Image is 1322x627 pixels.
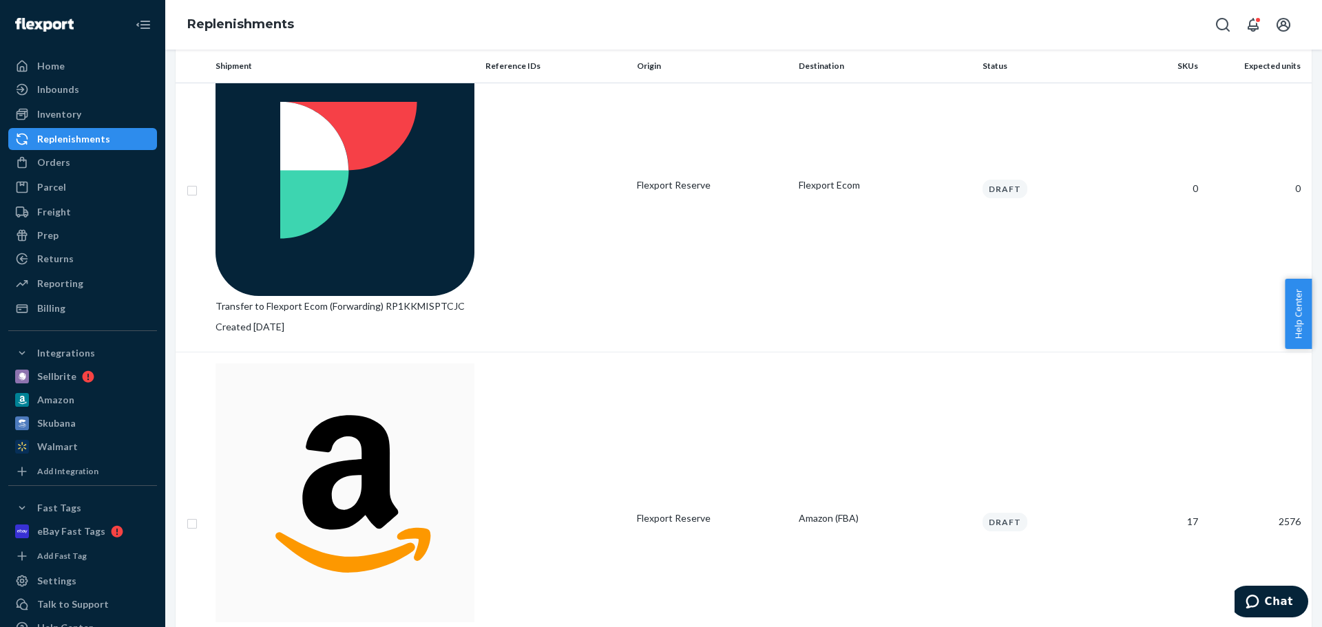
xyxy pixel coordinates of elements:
[8,342,157,364] button: Integrations
[37,156,70,169] div: Orders
[176,5,305,45] ol: breadcrumbs
[187,17,294,32] a: Replenishments
[793,50,977,83] th: Destination
[37,107,81,121] div: Inventory
[216,299,474,313] p: Transfer to Flexport Ecom (Forwarding) RP1KKMISPTCJC
[1204,50,1312,83] th: Expected units
[37,180,66,194] div: Parcel
[37,83,79,96] div: Inbounds
[8,201,157,223] a: Freight
[216,320,474,334] p: Created [DATE]
[37,465,98,477] div: Add Integration
[8,389,157,411] a: Amazon
[37,440,78,454] div: Walmart
[37,370,76,383] div: Sellbrite
[8,128,157,150] a: Replenishments
[37,597,109,611] div: Talk to Support
[37,524,105,538] div: eBay Fast Tags
[799,178,972,192] p: Flexport Ecom
[1285,279,1312,349] button: Help Center
[1128,50,1204,83] th: SKUs
[983,180,1027,198] div: Draft
[977,50,1129,83] th: Status
[37,393,74,407] div: Amazon
[8,365,157,387] a: Sellbrite
[37,252,74,266] div: Returns
[1128,25,1204,352] td: 0
[37,229,59,242] div: Prep
[8,412,157,434] a: Skubana
[1270,11,1297,39] button: Open account menu
[8,55,157,77] a: Home
[37,132,110,146] div: Replenishments
[1209,11,1237,39] button: Open Search Box
[8,497,157,519] button: Fast Tags
[8,151,157,173] a: Orders
[15,18,74,32] img: Flexport logo
[8,570,157,592] a: Settings
[37,301,65,315] div: Billing
[37,501,81,515] div: Fast Tags
[1239,11,1267,39] button: Open notifications
[8,103,157,125] a: Inventory
[637,178,788,192] p: Flexport Reserve
[37,550,87,562] div: Add Fast Tag
[8,176,157,198] a: Parcel
[37,416,76,430] div: Skubana
[8,78,157,100] a: Inbounds
[8,248,157,270] a: Returns
[37,205,71,219] div: Freight
[799,511,972,525] p: Amazon (FBA)
[1235,586,1308,620] iframe: Opens a widget where you can chat to one of our agents
[37,277,83,290] div: Reporting
[8,297,157,319] a: Billing
[480,50,631,83] th: Reference IDs
[1204,25,1312,352] td: 0
[8,520,157,542] a: eBay Fast Tags
[210,50,480,83] th: Shipment
[129,11,157,39] button: Close Navigation
[8,224,157,246] a: Prep
[37,574,76,588] div: Settings
[8,548,157,564] a: Add Fast Tag
[37,59,65,73] div: Home
[8,436,157,458] a: Walmart
[8,273,157,295] a: Reporting
[983,513,1027,531] div: Draft
[631,50,793,83] th: Origin
[8,593,157,615] button: Talk to Support
[637,511,788,525] p: Flexport Reserve
[8,463,157,480] a: Add Integration
[37,346,95,360] div: Integrations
